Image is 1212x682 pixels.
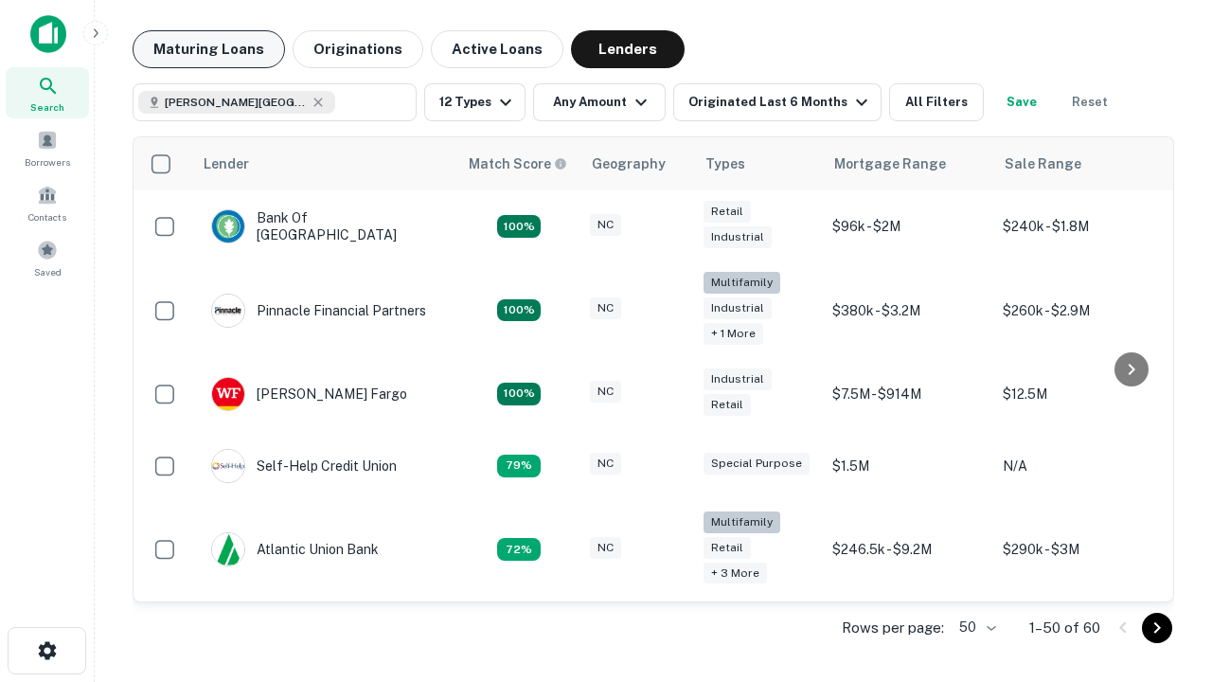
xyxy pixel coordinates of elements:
div: Mortgage Range [834,153,946,175]
h6: Match Score [469,153,563,174]
button: Lenders [571,30,685,68]
iframe: Chat Widget [1117,530,1212,621]
div: + 3 more [704,563,767,584]
div: Retail [704,394,751,416]
span: Saved [34,264,62,279]
div: Capitalize uses an advanced AI algorithm to match your search with the best lender. The match sco... [469,153,567,174]
td: $380k - $3.2M [823,262,993,358]
img: picture [212,450,244,482]
button: Originations [293,30,423,68]
a: Borrowers [6,122,89,173]
button: Any Amount [533,83,666,121]
button: Active Loans [431,30,563,68]
td: $1.5M [823,430,993,502]
span: Contacts [28,209,66,224]
div: NC [590,453,621,475]
div: [PERSON_NAME] Fargo [211,377,407,411]
img: picture [212,378,244,410]
img: picture [212,210,244,242]
div: NC [590,297,621,319]
div: Geography [592,153,666,175]
td: $240k - $1.8M [993,190,1164,262]
td: $246.5k - $9.2M [823,502,993,598]
div: Multifamily [704,272,780,294]
div: Multifamily [704,511,780,533]
th: Capitalize uses an advanced AI algorithm to match your search with the best lender. The match sco... [457,137,580,190]
th: Types [694,137,823,190]
div: Industrial [704,226,772,248]
img: picture [212,533,244,565]
th: Geography [580,137,694,190]
p: 1–50 of 60 [1029,617,1100,639]
td: $7.5M - $914M [823,358,993,430]
div: Retail [704,201,751,223]
button: 12 Types [424,83,526,121]
div: Types [705,153,745,175]
span: [PERSON_NAME][GEOGRAPHIC_DATA], [GEOGRAPHIC_DATA] [165,94,307,111]
a: Saved [6,232,89,283]
img: capitalize-icon.png [30,15,66,53]
td: $260k - $2.9M [993,262,1164,358]
div: Self-help Credit Union [211,449,397,483]
div: + 1 more [704,323,763,345]
td: $96k - $2M [823,190,993,262]
div: 50 [952,614,999,641]
div: Industrial [704,368,772,390]
th: Sale Range [993,137,1164,190]
div: Special Purpose [704,453,810,475]
img: picture [212,295,244,327]
div: Matching Properties: 25, hasApolloMatch: undefined [497,299,541,322]
button: Go to next page [1142,613,1172,643]
div: Industrial [704,297,772,319]
div: Bank Of [GEOGRAPHIC_DATA] [211,209,438,243]
div: Matching Properties: 15, hasApolloMatch: undefined [497,383,541,405]
div: NC [590,537,621,559]
div: NC [590,214,621,236]
a: Contacts [6,177,89,228]
button: Save your search to get updates of matches that match your search criteria. [991,83,1052,121]
td: $290k - $3M [993,502,1164,598]
p: Rows per page: [842,617,944,639]
span: Search [30,99,64,115]
th: Lender [192,137,457,190]
div: Retail [704,537,751,559]
div: Lender [204,153,249,175]
td: $12.5M [993,358,1164,430]
div: NC [590,381,621,403]
button: Maturing Loans [133,30,285,68]
div: Matching Properties: 11, hasApolloMatch: undefined [497,455,541,477]
div: Sale Range [1005,153,1081,175]
button: Originated Last 6 Months [673,83,882,121]
button: Reset [1060,83,1120,121]
button: All Filters [889,83,984,121]
div: Atlantic Union Bank [211,532,379,566]
div: Pinnacle Financial Partners [211,294,426,328]
div: Matching Properties: 10, hasApolloMatch: undefined [497,538,541,561]
span: Borrowers [25,154,70,170]
div: Originated Last 6 Months [688,91,873,114]
td: N/A [993,430,1164,502]
th: Mortgage Range [823,137,993,190]
a: Search [6,67,89,118]
div: Matching Properties: 14, hasApolloMatch: undefined [497,215,541,238]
